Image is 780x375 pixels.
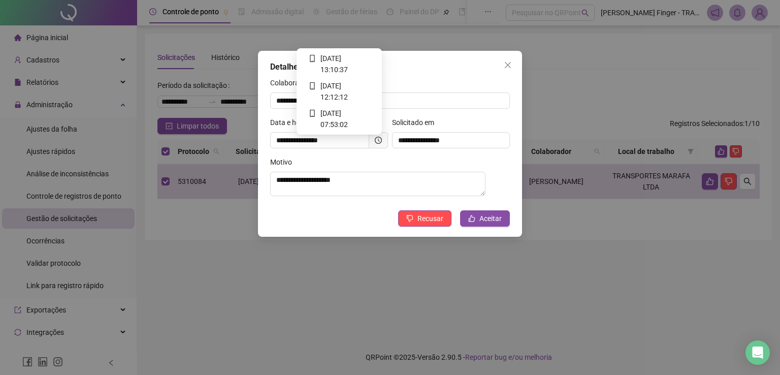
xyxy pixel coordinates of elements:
[392,117,441,128] label: Solicitado em
[318,53,370,75] div: [DATE] 13:10:37
[309,110,316,117] span: mobile
[406,215,413,222] span: dislike
[460,210,510,227] button: Aceitar
[504,61,512,69] span: close
[270,77,316,88] label: Colaborador
[500,57,516,73] button: Close
[375,137,382,144] span: clock-circle
[479,213,502,224] span: Aceitar
[745,340,770,365] div: Open Intercom Messenger
[318,108,370,130] div: [DATE] 07:53:02
[309,55,316,62] span: mobile
[417,213,443,224] span: Recusar
[468,215,475,222] span: like
[270,61,510,73] div: Detalhes - Ajuste de ponto
[309,82,316,89] span: mobile
[270,157,299,168] label: Motivo
[398,210,451,227] button: Recusar
[270,117,313,128] label: Data e hora
[318,80,370,103] div: [DATE] 12:12:12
